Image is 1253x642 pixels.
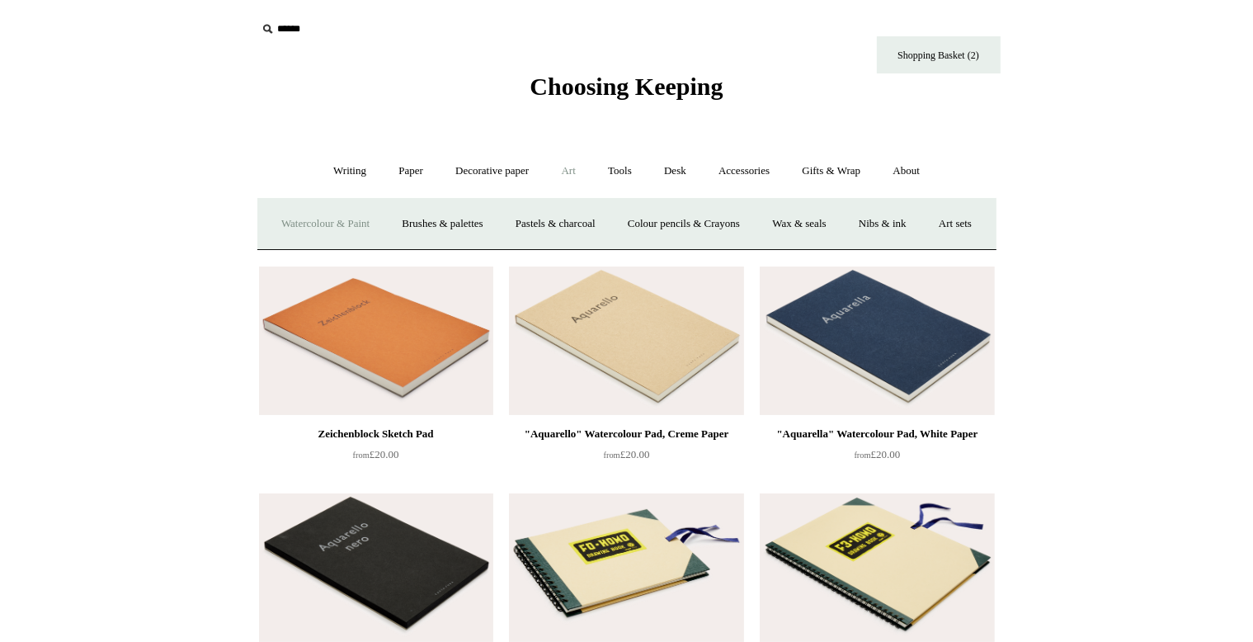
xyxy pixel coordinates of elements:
div: "Aquarella" Watercolour Pad, White Paper [764,424,990,444]
img: Zeichenblock Sketch Pad [259,267,493,415]
a: Pastels & charcoal [501,202,610,246]
a: Art sets [924,202,987,246]
a: "Aquarella" Watercolour Pad, White Paper "Aquarella" Watercolour Pad, White Paper [760,267,994,415]
a: Art [547,149,591,193]
div: "Aquarello" Watercolour Pad, Creme Paper [513,424,739,444]
img: "Aquarello" Watercolour Pad, Creme Paper [509,267,743,415]
a: Tools [593,149,647,193]
a: "Aquarello" Watercolour Pad, Creme Paper "Aquarello" Watercolour Pad, Creme Paper [509,267,743,415]
img: "Aquarello Nero" Watercolour Pad, Black Paper [259,493,493,642]
a: FO-Homo Portrait Sketchbook FO-Homo Portrait Sketchbook [760,493,994,642]
img: "Aquarella" Watercolour Pad, White Paper [760,267,994,415]
a: Watercolour & Paint [266,202,384,246]
div: Zeichenblock Sketch Pad [263,424,489,444]
span: Choosing Keeping [530,73,723,100]
img: FO-Homo Landscape Sketchbook [509,493,743,642]
a: Gifts & Wrap [787,149,875,193]
a: Desk [649,149,701,193]
a: FO-Homo Landscape Sketchbook FO-Homo Landscape Sketchbook [509,493,743,642]
a: Brushes & palettes [387,202,497,246]
a: Writing [318,149,381,193]
span: from [353,451,370,460]
a: About [878,149,935,193]
a: Shopping Basket (2) [877,36,1001,73]
a: Accessories [704,149,784,193]
a: Colour pencils & Crayons [613,202,755,246]
span: from [855,451,871,460]
a: Paper [384,149,438,193]
span: £20.00 [855,448,901,460]
a: Choosing Keeping [530,86,723,97]
a: Decorative paper [440,149,544,193]
a: Zeichenblock Sketch Pad from£20.00 [259,424,493,492]
a: "Aquarello Nero" Watercolour Pad, Black Paper "Aquarello Nero" Watercolour Pad, Black Paper [259,493,493,642]
a: Zeichenblock Sketch Pad Zeichenblock Sketch Pad [259,267,493,415]
a: Nibs & ink [844,202,921,246]
a: Wax & seals [757,202,841,246]
span: £20.00 [353,448,399,460]
img: FO-Homo Portrait Sketchbook [760,493,994,642]
span: £20.00 [604,448,650,460]
a: "Aquarella" Watercolour Pad, White Paper from£20.00 [760,424,994,492]
span: from [604,451,620,460]
a: "Aquarello" Watercolour Pad, Creme Paper from£20.00 [509,424,743,492]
